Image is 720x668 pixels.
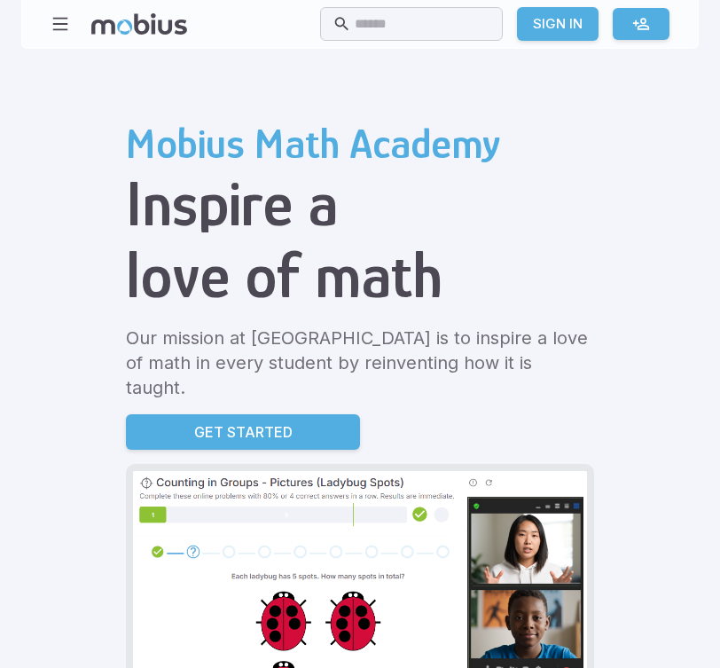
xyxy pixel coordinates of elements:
[126,414,360,450] a: Get Started
[194,421,293,443] p: Get Started
[517,7,599,41] a: Sign In
[126,326,594,400] p: Our mission at [GEOGRAPHIC_DATA] is to inspire a love of math in every student by reinventing how...
[126,168,594,240] h1: Inspire a
[126,240,594,311] h1: love of math
[126,120,594,168] h2: Mobius Math Academy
